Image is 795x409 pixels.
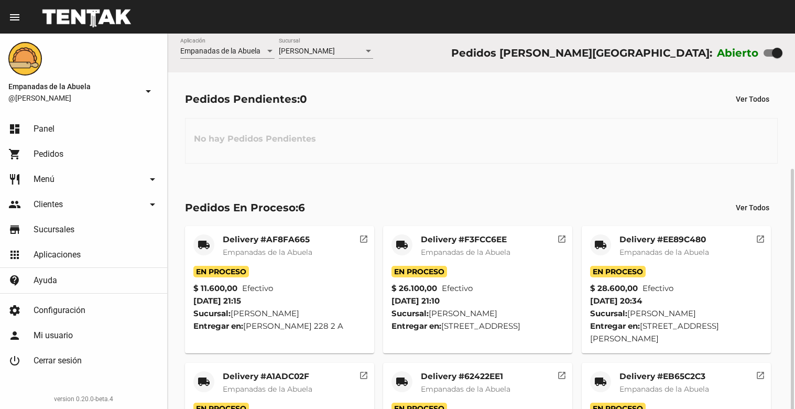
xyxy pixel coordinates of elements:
span: Aplicaciones [34,250,81,260]
span: Menú [34,174,55,185]
mat-icon: store [8,223,21,236]
span: Ver Todos [736,95,769,103]
div: [STREET_ADDRESS][PERSON_NAME] [590,320,763,345]
span: [DATE] 20:34 [590,296,642,306]
mat-icon: arrow_drop_down [146,173,159,186]
span: Panel [34,124,55,134]
mat-icon: open_in_new [359,233,368,242]
span: En Proceso [193,266,249,277]
span: Pedidos [34,149,63,159]
span: Sucursales [34,224,74,235]
div: Pedidos En Proceso: [185,199,305,216]
span: Efectivo [242,282,273,295]
strong: Sucursal: [590,308,627,318]
span: [DATE] 21:10 [391,296,440,306]
mat-icon: power_settings_new [8,354,21,367]
div: version 0.20.0-beta.4 [8,394,159,404]
span: Empanadas de la Abuela [619,247,709,257]
div: [STREET_ADDRESS] [391,320,564,332]
mat-card-title: Delivery #62422EE1 [421,371,510,382]
strong: Entregar en: [391,321,441,331]
span: Mi usuario [34,330,73,341]
strong: Sucursal: [193,308,231,318]
label: Abierto [717,45,759,61]
mat-icon: person [8,329,21,342]
mat-icon: local_shipping [396,375,408,388]
iframe: chat widget [751,367,785,399]
mat-icon: open_in_new [557,233,567,242]
span: Ayuda [34,275,57,286]
mat-icon: apps [8,249,21,261]
span: @[PERSON_NAME] [8,93,138,103]
span: Empanadas de la Abuela [619,384,709,394]
mat-icon: open_in_new [359,369,368,379]
span: Empanadas de la Abuela [8,80,138,93]
mat-icon: local_shipping [198,239,210,251]
mat-icon: open_in_new [557,369,567,379]
div: Pedidos [PERSON_NAME][GEOGRAPHIC_DATA]: [451,45,712,61]
mat-icon: local_shipping [594,375,607,388]
span: Configuración [34,305,85,316]
div: [PERSON_NAME] [590,307,763,320]
mat-icon: settings [8,304,21,317]
span: Empanadas de la Abuela [223,384,312,394]
div: [PERSON_NAME] [391,307,564,320]
strong: $ 26.100,00 [391,282,437,295]
div: [PERSON_NAME] 228 2 A [193,320,366,332]
button: Ver Todos [727,198,778,217]
span: Empanadas de la Abuela [223,247,312,257]
mat-icon: menu [8,11,21,24]
strong: Sucursal: [391,308,429,318]
h3: No hay Pedidos Pendientes [186,123,324,155]
mat-icon: shopping_cart [8,148,21,160]
mat-icon: contact_support [8,274,21,287]
span: 6 [298,201,305,214]
mat-icon: dashboard [8,123,21,135]
strong: $ 28.600,00 [590,282,638,295]
span: Efectivo [642,282,673,295]
mat-icon: arrow_drop_down [146,198,159,211]
span: Empanadas de la Abuela [421,384,510,394]
span: En Proceso [391,266,447,277]
span: Empanadas de la Abuela [421,247,510,257]
mat-icon: restaurant [8,173,21,186]
strong: Entregar en: [590,321,640,331]
strong: Entregar en: [193,321,243,331]
mat-card-title: Delivery #F3FCC6EE [421,234,510,245]
span: Cerrar sesión [34,356,82,366]
mat-card-title: Delivery #A1ADC02F [223,371,312,382]
span: [DATE] 21:15 [193,296,241,306]
span: En Proceso [590,266,646,277]
mat-icon: local_shipping [396,239,408,251]
button: Ver Todos [727,90,778,109]
span: Ver Todos [736,203,769,212]
mat-icon: open_in_new [756,233,765,242]
mat-icon: people [8,198,21,211]
mat-card-title: Delivery #EB65C2C3 [619,371,709,382]
mat-icon: arrow_drop_down [142,85,155,98]
mat-card-title: Delivery #AF8FA665 [223,234,312,245]
div: [PERSON_NAME] [193,307,366,320]
span: Clientes [34,199,63,210]
span: [PERSON_NAME] [279,47,335,55]
mat-card-title: Delivery #EE89C480 [619,234,709,245]
span: Efectivo [442,282,473,295]
mat-icon: local_shipping [198,375,210,388]
span: Empanadas de la Abuela [180,47,260,55]
div: Pedidos Pendientes: [185,91,307,107]
img: f0136945-ed32-4f7c-91e3-a375bc4bb2c5.png [8,42,42,76]
span: 0 [300,93,307,105]
strong: $ 11.600,00 [193,282,237,295]
mat-icon: local_shipping [594,239,607,251]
